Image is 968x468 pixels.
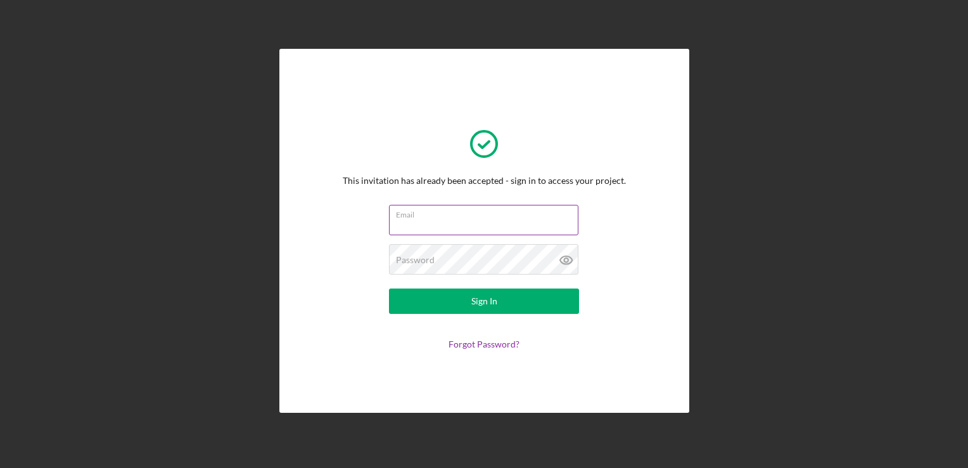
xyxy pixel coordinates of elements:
[396,255,435,265] label: Password
[389,289,579,314] button: Sign In
[449,339,519,349] a: Forgot Password?
[343,176,626,186] div: This invitation has already been accepted - sign in to access your project.
[396,205,578,219] label: Email
[471,289,497,314] div: Sign In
